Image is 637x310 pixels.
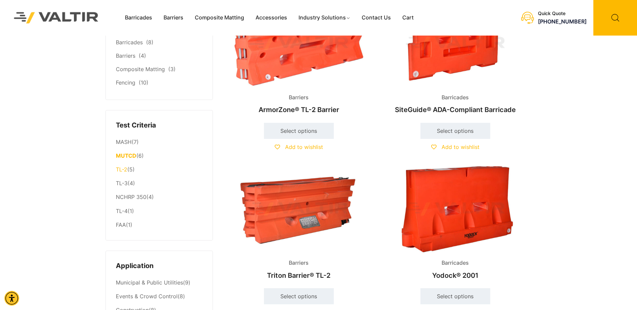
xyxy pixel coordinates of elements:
[116,139,132,145] a: MASH
[116,194,146,200] a: NCHRP 350
[116,180,128,187] a: TL-3
[116,135,202,149] li: (7)
[264,123,334,139] a: Select options for “ArmorZone® TL-2 Barrier”
[116,208,128,214] a: TL-4
[116,79,135,86] a: Fencing
[285,144,323,150] span: Add to wishlist
[397,13,419,23] a: Cart
[226,166,371,283] a: BarriersTriton Barrier® TL-2
[116,261,202,271] h4: Application
[116,218,202,230] li: (1)
[116,152,136,159] a: MUTCD
[116,191,202,204] li: (4)
[250,13,293,23] a: Accessories
[4,291,19,306] div: Accessibility Menu
[116,52,135,59] a: Barriers
[189,13,250,23] a: Composite Matting
[226,268,371,283] h2: Triton Barrier® TL-2
[116,221,126,228] a: FAA
[146,39,153,46] span: (8)
[538,18,587,25] a: [PHONE_NUMBER]
[284,258,314,268] span: Barriers
[116,163,202,177] li: (5)
[116,276,202,290] li: (9)
[356,13,397,23] a: Contact Us
[116,39,143,46] a: Barricades
[383,268,528,283] h2: Yodock® 2001
[5,3,107,33] img: Valtir Rentals
[119,13,158,23] a: Barricades
[116,149,202,163] li: (6)
[116,166,127,173] a: TL-2
[116,66,165,72] a: Composite Matting
[116,293,178,300] a: Events & Crowd Control
[116,120,202,131] h4: Test Criteria
[116,290,202,304] li: (8)
[158,13,189,23] a: Barriers
[226,102,371,117] h2: ArmorZone® TL-2 Barrier
[437,93,474,103] span: Barricades
[420,288,490,304] a: Select options for “Yodock® 2001”
[116,177,202,191] li: (4)
[431,144,480,150] a: Add to wishlist
[264,288,334,304] a: Select options for “Triton Barrier® TL-2”
[116,279,183,286] a: Municipal & Public Utilities
[284,93,314,103] span: Barriers
[139,52,146,59] span: (4)
[139,79,148,86] span: (10)
[383,166,528,283] a: BarricadesYodock® 2001
[168,66,176,72] span: (3)
[538,11,587,16] div: Quick Quote
[420,123,490,139] a: Select options for “SiteGuide® ADA-Compliant Barricade”
[442,144,480,150] span: Add to wishlist
[293,13,356,23] a: Industry Solutions
[275,144,323,150] a: Add to wishlist
[383,102,528,117] h2: SiteGuide® ADA-Compliant Barricade
[116,204,202,218] li: (1)
[437,258,474,268] span: Barricades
